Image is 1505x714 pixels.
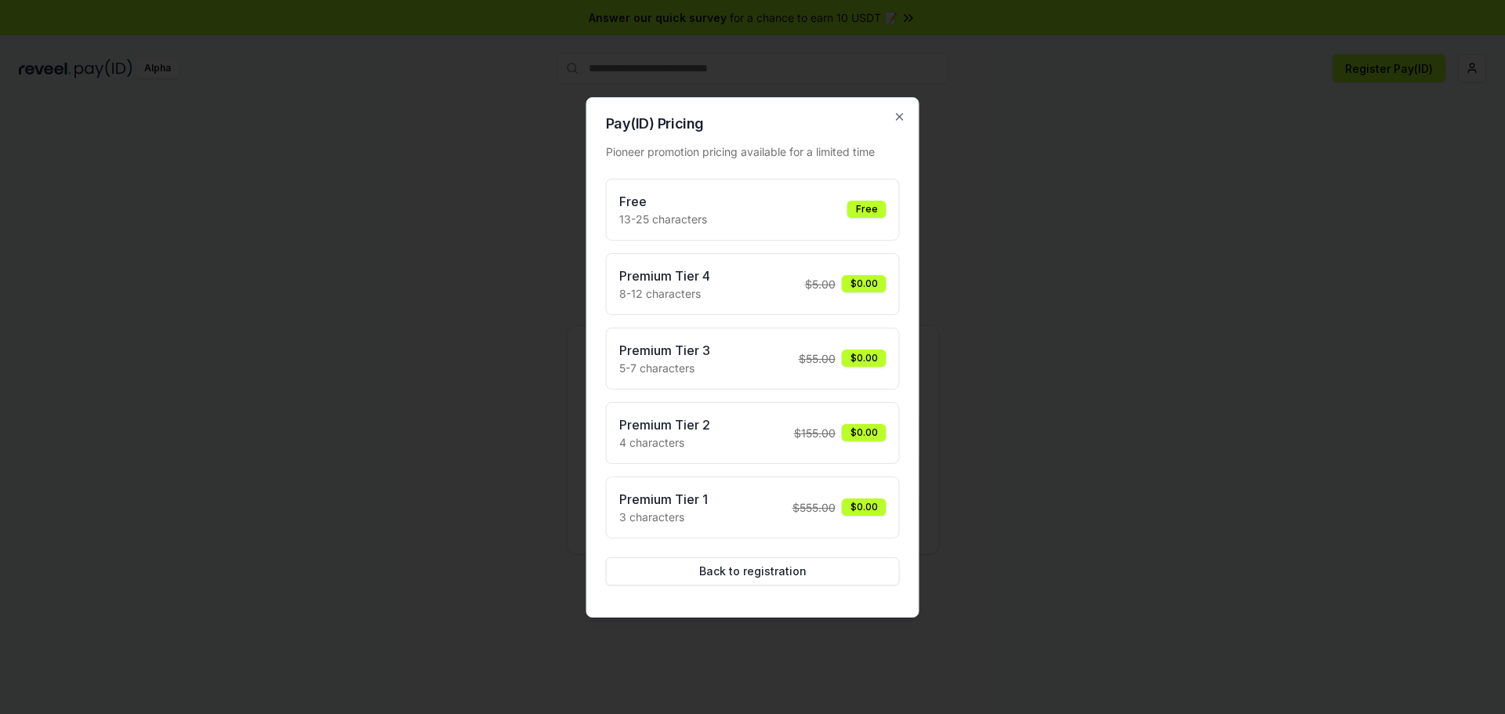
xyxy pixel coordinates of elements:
[842,424,887,441] div: $0.00
[619,415,710,434] h3: Premium Tier 2
[619,266,710,285] h3: Premium Tier 4
[842,350,887,367] div: $0.00
[619,360,710,376] p: 5-7 characters
[606,143,900,160] div: Pioneer promotion pricing available for a limited time
[847,201,887,218] div: Free
[792,499,836,516] span: $ 555.00
[805,276,836,292] span: $ 5.00
[619,509,708,525] p: 3 characters
[619,192,707,211] h3: Free
[619,490,708,509] h3: Premium Tier 1
[606,117,900,131] h2: Pay(ID) Pricing
[794,425,836,441] span: $ 155.00
[606,557,900,585] button: Back to registration
[619,341,710,360] h3: Premium Tier 3
[842,498,887,516] div: $0.00
[799,350,836,367] span: $ 55.00
[619,285,710,302] p: 8-12 characters
[619,211,707,227] p: 13-25 characters
[842,275,887,292] div: $0.00
[619,434,710,451] p: 4 characters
